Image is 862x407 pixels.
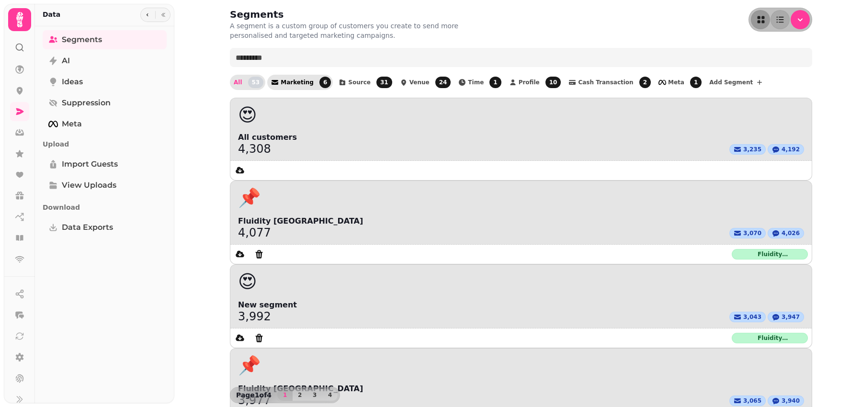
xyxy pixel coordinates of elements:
[43,10,60,19] h2: Data
[732,249,808,260] div: Fluidity [GEOGRAPHIC_DATA]
[267,75,333,90] button: Marketing6
[230,21,475,40] p: A segment is a custom group of customers you create to send more personalised and targeted market...
[578,79,633,85] span: Cash Transaction
[62,97,111,109] span: Suppression
[277,389,338,401] nav: Pagination
[238,383,804,395] span: Fluidity [GEOGRAPHIC_DATA]
[248,77,264,88] span: 53
[238,132,804,143] span: All customers
[232,390,275,400] p: Page 1 of 4
[43,51,167,70] a: AI
[230,161,250,180] button: data export
[690,77,702,88] span: 1
[768,396,804,406] button: 3,940
[768,144,804,155] button: 4,192
[230,328,250,348] button: data export
[729,228,766,238] button: 3,070
[782,229,800,237] span: 4,026
[743,397,761,405] span: 3,065
[230,75,265,90] button: All53
[62,158,118,170] span: Import Guests
[311,392,318,398] span: 3
[62,76,83,88] span: Ideas
[435,77,451,88] span: 24
[281,79,314,85] span: Marketing
[250,245,269,264] button: Delete segment
[732,333,808,343] div: Fluidity [GEOGRAPHIC_DATA]
[565,75,653,90] button: Cash Transaction2
[489,77,501,88] span: 1
[782,397,800,405] span: 3,940
[238,395,271,406] a: 3,977
[238,215,804,227] span: Fluidity [GEOGRAPHIC_DATA]
[639,77,651,88] span: 2
[768,228,804,238] button: 4,026
[43,176,167,195] a: View Uploads
[62,55,70,67] span: AI
[250,328,269,348] button: Delete segment
[35,26,174,403] nav: Tabs
[238,189,261,208] span: 📌
[751,10,770,29] button: as-grid
[782,146,800,153] span: 4,192
[705,75,767,90] button: Add Segment
[238,299,804,311] span: New segment
[238,227,271,238] a: 4,077
[62,118,82,130] span: Meta
[238,272,257,292] span: 😍
[238,143,271,155] span: 4,308
[43,155,167,174] a: Import Guests
[791,10,810,29] button: Menu
[43,72,167,91] a: Ideas
[277,389,293,401] button: 1
[326,392,334,398] span: 4
[545,77,561,88] span: 10
[230,8,414,21] h2: Segments
[43,114,167,134] a: Meta
[454,75,503,90] button: Time1
[396,75,453,90] button: Venue24
[307,389,322,401] button: 3
[43,199,167,216] p: Download
[376,77,392,88] span: 31
[238,106,257,124] span: 😍
[62,34,102,45] span: Segments
[505,75,563,90] button: Profile10
[319,77,331,88] span: 6
[743,313,761,321] span: 3,043
[234,79,242,85] span: All
[292,389,307,401] button: 2
[519,79,540,85] span: Profile
[743,229,761,237] span: 3,070
[729,144,766,155] button: 3,235
[668,79,684,85] span: Meta
[655,75,703,90] button: Meta1
[709,79,753,85] span: Add Segment
[296,392,304,398] span: 2
[238,356,261,375] span: 📌
[348,79,371,85] span: Source
[43,218,167,237] a: Data Exports
[768,312,804,322] button: 3,947
[335,75,394,90] button: Source31
[43,93,167,113] a: Suppression
[743,146,761,153] span: 3,235
[230,245,250,264] button: data export
[62,180,116,191] span: View Uploads
[782,313,800,321] span: 3,947
[729,396,766,406] button: 3,065
[729,312,766,322] button: 3,043
[771,10,790,29] button: as-table
[281,392,289,398] span: 1
[62,222,113,233] span: Data Exports
[43,30,167,49] a: Segments
[238,311,271,322] a: 3,992
[43,136,167,153] p: Upload
[409,79,430,85] span: Venue
[322,389,338,401] button: 4
[468,79,484,85] span: Time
